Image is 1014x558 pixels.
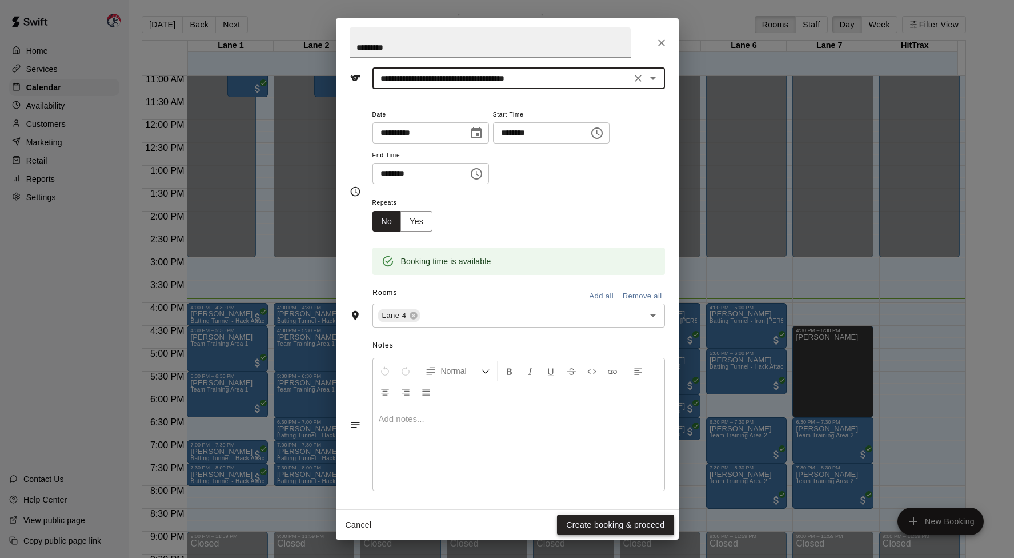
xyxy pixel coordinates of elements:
[375,381,395,402] button: Center Align
[651,33,672,53] button: Close
[350,419,361,431] svg: Notes
[396,361,415,381] button: Redo
[372,337,664,355] span: Notes
[441,365,481,377] span: Normal
[630,70,646,86] button: Clear
[603,361,622,381] button: Insert Link
[562,361,581,381] button: Format Strikethrough
[628,361,648,381] button: Left Align
[620,288,665,305] button: Remove all
[372,107,489,123] span: Date
[465,122,488,145] button: Choose date, selected date is Oct 15, 2025
[557,515,674,536] button: Create booking & proceed
[582,361,602,381] button: Insert Code
[645,308,661,324] button: Open
[372,289,397,297] span: Rooms
[350,310,361,321] svg: Rooms
[378,310,411,321] span: Lane 4
[541,361,560,381] button: Format Underline
[340,515,377,536] button: Cancel
[375,361,395,381] button: Undo
[372,211,433,232] div: outlined button group
[350,186,361,197] svg: Timing
[378,309,420,322] div: Lane 4
[500,361,519,381] button: Format Bold
[372,196,442,211] span: Repeats
[645,70,661,86] button: Open
[350,73,361,84] svg: Service
[396,381,415,402] button: Right Align
[493,107,610,123] span: Start Time
[400,211,432,232] button: Yes
[583,288,620,305] button: Add all
[372,148,489,164] span: End Time
[465,162,488,185] button: Choose time, selected time is 4:00 PM
[586,122,608,145] button: Choose time, selected time is 3:30 PM
[372,211,402,232] button: No
[401,251,491,272] div: Booking time is available
[520,361,540,381] button: Format Italics
[416,381,436,402] button: Justify Align
[420,361,495,381] button: Formatting Options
